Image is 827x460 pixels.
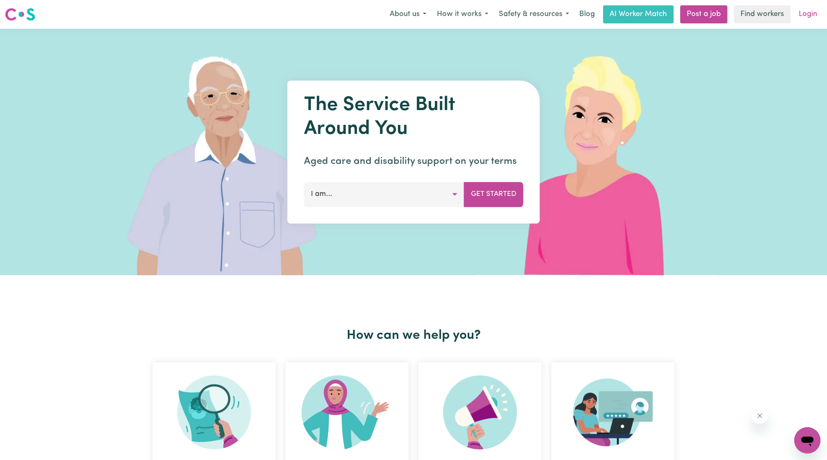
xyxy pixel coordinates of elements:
[734,5,790,23] a: Find workers
[177,375,251,449] img: Search
[304,154,523,169] p: Aged care and disability support on your terms
[432,6,493,23] button: How it works
[384,6,432,23] button: About us
[493,6,574,23] button: Safety & resources
[5,7,35,22] img: Careseekers logo
[603,5,674,23] a: AI Worker Match
[148,328,679,343] h2: How can we help you?
[752,407,768,424] iframe: Close message
[794,427,820,453] iframe: Button to launch messaging window
[574,5,600,23] a: Blog
[443,375,517,449] img: Refer
[5,6,50,12] span: Need any help?
[573,375,653,449] img: Provider
[304,94,523,141] h1: The Service Built Around You
[464,182,523,207] button: Get Started
[5,5,35,24] a: Careseekers logo
[304,182,464,207] button: I am...
[680,5,727,23] a: Post a job
[302,375,393,449] img: Become Worker
[794,5,822,23] a: Login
